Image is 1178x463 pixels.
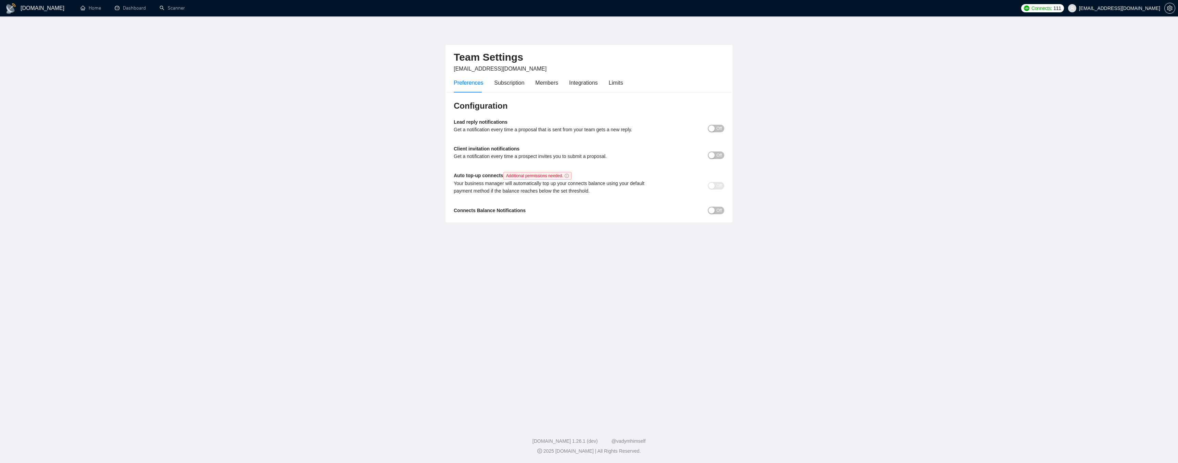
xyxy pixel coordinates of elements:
[1155,440,1171,456] iframe: Intercom live chat
[611,438,646,444] a: @vadymhimself
[716,125,722,132] span: Off
[565,174,569,178] span: info-circle
[1031,4,1052,12] span: Connects:
[1165,5,1175,11] span: setting
[716,151,722,159] span: Off
[80,5,101,11] a: homeHome
[1070,6,1075,11] span: user
[454,146,519,151] b: Client invitation notifications
[569,78,598,87] div: Integrations
[115,5,146,11] a: dashboardDashboard
[609,78,623,87] div: Limits
[160,5,185,11] a: searchScanner
[454,126,657,133] div: Get a notification every time a proposal that is sent from your team gets a new reply.
[454,208,526,213] b: Connects Balance Notifications
[535,78,558,87] div: Members
[494,78,524,87] div: Subscription
[454,173,574,178] b: Auto top-up connects
[454,50,724,64] h2: Team Settings
[454,153,657,160] div: Get a notification every time a prospect invites you to submit a proposal.
[454,119,507,125] b: Lead reply notifications
[1164,5,1175,11] a: setting
[503,172,572,180] span: Additional permissions needed.
[454,66,547,72] span: [EMAIL_ADDRESS][DOMAIN_NAME]
[537,449,542,453] span: copyright
[454,78,483,87] div: Preferences
[532,438,598,444] a: [DOMAIN_NAME] 1.26.1 (dev)
[1053,4,1061,12] span: 111
[454,180,657,195] div: Your business manager will automatically top up your connects balance using your default payment ...
[716,182,722,190] span: Off
[5,448,1173,455] div: 2025 [DOMAIN_NAME] | All Rights Reserved.
[1164,3,1175,14] button: setting
[716,207,722,214] span: Off
[1024,5,1029,11] img: upwork-logo.png
[5,3,16,14] img: logo
[454,100,724,111] h3: Configuration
